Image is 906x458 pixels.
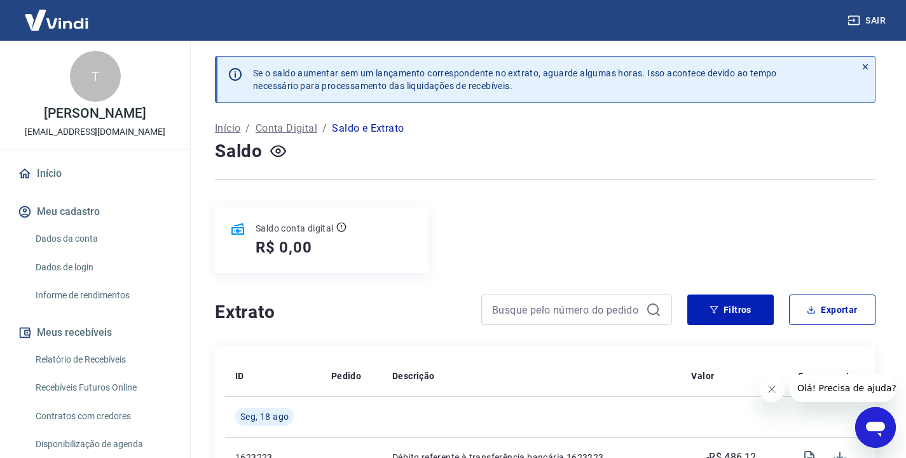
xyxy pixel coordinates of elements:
[492,300,641,319] input: Busque pelo número do pedido
[240,410,289,423] span: Seg, 18 ago
[215,139,263,164] h4: Saldo
[687,295,774,325] button: Filtros
[331,370,361,382] p: Pedido
[31,347,175,373] a: Relatório de Recebíveis
[855,407,896,448] iframe: Botão para abrir a janela de mensagens
[322,121,327,136] p: /
[8,9,107,19] span: Olá! Precisa de ajuda?
[31,282,175,309] a: Informe de rendimentos
[235,370,244,382] p: ID
[256,237,312,258] h5: R$ 0,00
[332,121,404,136] p: Saldo e Extrato
[392,370,435,382] p: Descrição
[790,374,896,402] iframe: Mensagem da empresa
[15,198,175,226] button: Meu cadastro
[15,1,98,39] img: Vindi
[70,51,121,102] div: T
[31,403,175,429] a: Contratos com credores
[256,222,334,235] p: Saldo conta digital
[215,121,240,136] a: Início
[15,319,175,347] button: Meus recebíveis
[31,254,175,281] a: Dados de login
[31,375,175,401] a: Recebíveis Futuros Online
[44,107,146,120] p: [PERSON_NAME]
[845,9,891,32] button: Sair
[245,121,250,136] p: /
[215,300,466,325] h4: Extrato
[789,295,875,325] button: Exportar
[31,431,175,457] a: Disponibilização de agenda
[798,370,855,382] p: Comprovante
[256,121,317,136] a: Conta Digital
[15,160,175,188] a: Início
[691,370,714,382] p: Valor
[759,377,785,402] iframe: Fechar mensagem
[25,125,165,139] p: [EMAIL_ADDRESS][DOMAIN_NAME]
[31,226,175,252] a: Dados da conta
[253,67,777,92] p: Se o saldo aumentar sem um lançamento correspondente no extrato, aguarde algumas horas. Isso acon...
